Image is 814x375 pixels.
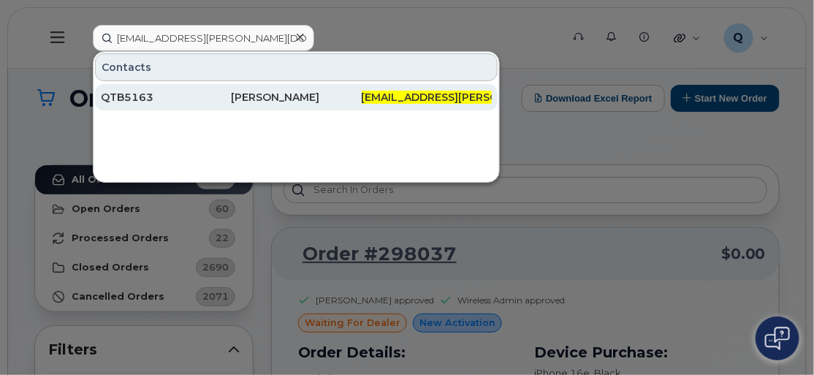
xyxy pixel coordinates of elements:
[765,327,790,350] img: Open chat
[231,90,361,105] div: [PERSON_NAME]
[95,84,498,110] a: QTB5163[PERSON_NAME][EMAIL_ADDRESS][PERSON_NAME][DOMAIN_NAME]
[101,90,231,105] div: QTB5163
[95,53,498,81] div: Contacts
[362,91,636,104] span: [EMAIL_ADDRESS][PERSON_NAME][DOMAIN_NAME]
